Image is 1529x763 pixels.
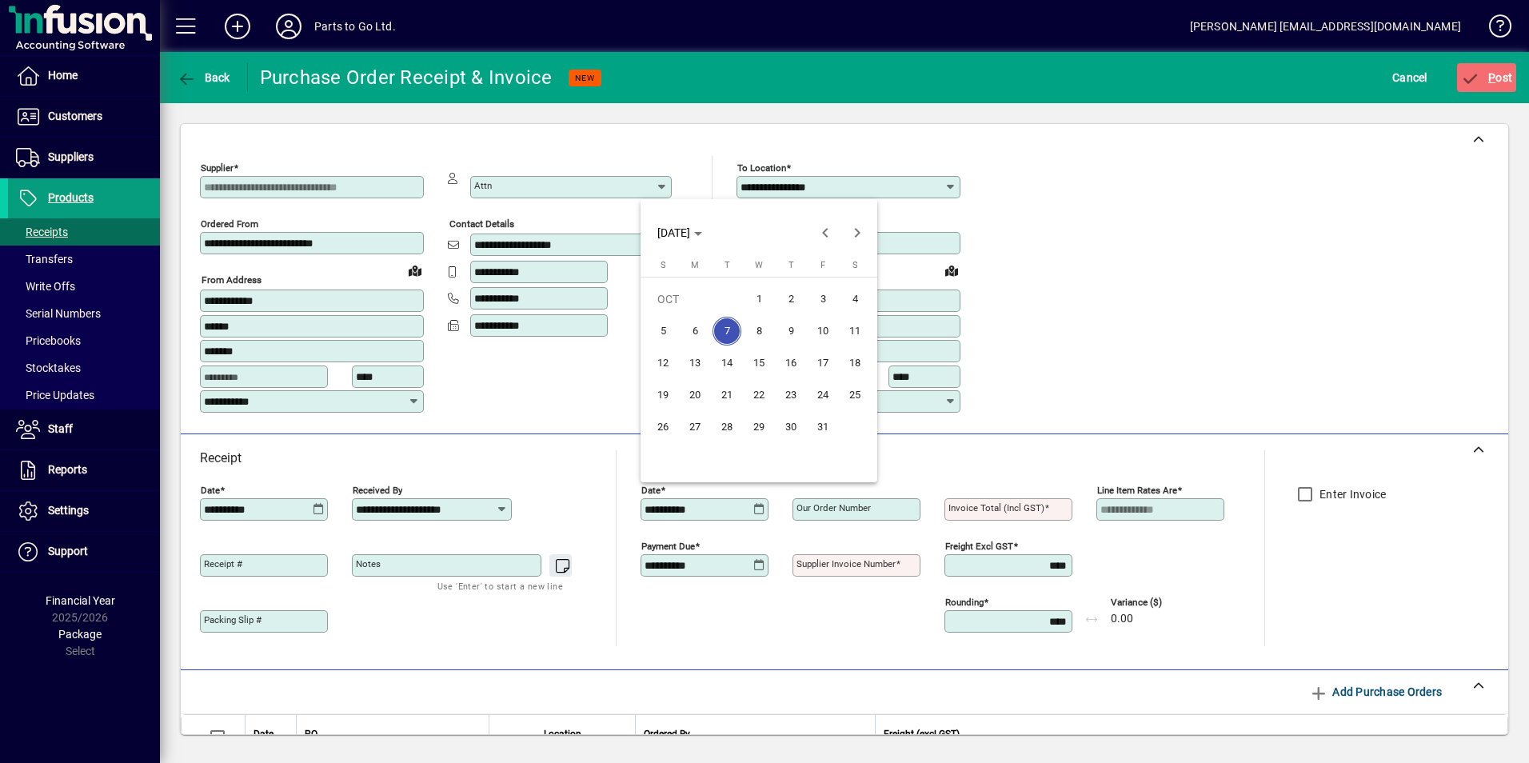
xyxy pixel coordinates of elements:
[807,379,839,411] button: Fri Oct 24 2025
[839,315,871,347] button: Sat Oct 11 2025
[713,381,741,409] span: 21
[649,349,677,378] span: 12
[691,260,699,270] span: M
[775,315,807,347] button: Thu Oct 09 2025
[649,317,677,346] span: 5
[745,349,773,378] span: 15
[840,317,869,346] span: 11
[745,381,773,409] span: 22
[808,413,837,441] span: 31
[852,260,858,270] span: S
[679,411,711,443] button: Mon Oct 27 2025
[776,285,805,314] span: 2
[651,218,709,247] button: Choose month and year
[840,381,869,409] span: 25
[808,285,837,314] span: 3
[745,285,773,314] span: 1
[649,381,677,409] span: 19
[743,379,775,411] button: Wed Oct 22 2025
[807,315,839,347] button: Fri Oct 10 2025
[775,379,807,411] button: Thu Oct 23 2025
[775,411,807,443] button: Thu Oct 30 2025
[711,347,743,379] button: Tue Oct 14 2025
[788,260,794,270] span: T
[711,411,743,443] button: Tue Oct 28 2025
[713,349,741,378] span: 14
[807,283,839,315] button: Fri Oct 03 2025
[776,413,805,441] span: 30
[679,379,711,411] button: Mon Oct 20 2025
[776,349,805,378] span: 16
[657,226,690,239] span: [DATE]
[775,283,807,315] button: Thu Oct 02 2025
[647,379,679,411] button: Sun Oct 19 2025
[807,347,839,379] button: Fri Oct 17 2025
[839,283,871,315] button: Sat Oct 04 2025
[807,411,839,443] button: Fri Oct 31 2025
[681,317,709,346] span: 6
[840,349,869,378] span: 18
[839,379,871,411] button: Sat Oct 25 2025
[776,381,805,409] span: 23
[755,260,763,270] span: W
[839,347,871,379] button: Sat Oct 18 2025
[745,317,773,346] span: 8
[776,317,805,346] span: 9
[820,260,825,270] span: F
[681,349,709,378] span: 13
[647,315,679,347] button: Sun Oct 05 2025
[679,347,711,379] button: Mon Oct 13 2025
[808,349,837,378] span: 17
[711,315,743,347] button: Tue Oct 07 2025
[743,315,775,347] button: Wed Oct 08 2025
[809,217,841,249] button: Previous month
[679,315,711,347] button: Mon Oct 06 2025
[681,413,709,441] span: 27
[647,411,679,443] button: Sun Oct 26 2025
[808,317,837,346] span: 10
[647,283,743,315] td: OCT
[775,347,807,379] button: Thu Oct 16 2025
[743,411,775,443] button: Wed Oct 29 2025
[647,347,679,379] button: Sun Oct 12 2025
[711,379,743,411] button: Tue Oct 21 2025
[745,413,773,441] span: 29
[743,283,775,315] button: Wed Oct 01 2025
[681,381,709,409] span: 20
[649,413,677,441] span: 26
[713,317,741,346] span: 7
[661,260,666,270] span: S
[841,217,873,249] button: Next month
[713,413,741,441] span: 28
[808,381,837,409] span: 24
[743,347,775,379] button: Wed Oct 15 2025
[725,260,730,270] span: T
[840,285,869,314] span: 4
